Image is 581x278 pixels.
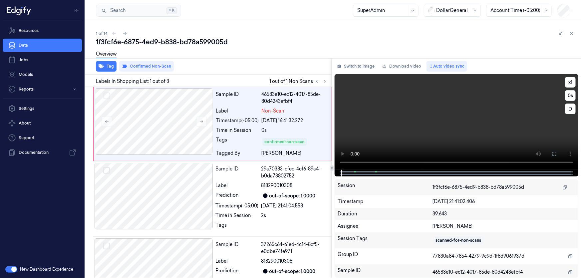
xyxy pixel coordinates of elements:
[3,131,82,144] a: Support
[104,93,110,99] button: Select row
[103,167,110,174] button: Select row
[265,139,305,145] div: confirmed-non-scan
[216,165,259,179] div: Sample ID
[262,91,327,105] div: 46583e10-ec12-4017-85de-80d4243efbf4
[262,117,327,124] div: [DATE] 16:41:32.272
[335,61,377,72] button: Switch to image
[433,198,575,205] div: [DATE] 21:41:02.406
[3,102,82,115] a: Settings
[96,37,576,47] div: 1f3fcf6e-6875-4ed9-b838-bd78a599005d
[338,251,433,262] div: Group ID
[261,202,328,209] div: [DATE] 21:41:04.558
[216,108,259,115] div: Label
[96,78,169,85] span: Labels In Shopping List: 1 out of 3
[216,192,259,200] div: Prediction
[433,223,575,230] div: [PERSON_NAME]
[269,77,329,85] span: 1 out of 1 Non Scans
[3,68,82,81] a: Models
[338,267,433,278] div: Sample ID
[96,31,108,36] span: 1 of 14
[216,117,259,124] div: Timestamp (-05:00)
[565,77,576,88] button: x1
[216,150,259,157] div: Tagged By
[565,90,576,101] button: 0s
[96,61,117,72] button: Tag
[338,223,433,230] div: Assignee
[338,182,433,193] div: Session
[433,184,524,191] span: 1f3fcf6e-6875-4ed9-b838-bd78a599005d
[3,39,82,52] a: Data
[3,53,82,67] a: Jobs
[96,5,181,17] button: Search⌘K
[436,237,481,243] div: scanned-for-non-scans
[261,212,328,219] div: 2s
[433,253,525,260] span: 77830a84-7854-4279-9c9d-1f8d9061937d
[261,258,293,265] span: 818290010308
[262,108,285,115] span: Non-Scan
[71,5,82,16] button: Toggle Navigation
[269,268,316,275] div: out-of-scope: 1.0000
[103,243,110,249] button: Select row
[216,212,259,219] div: Time in Session
[3,24,82,37] a: Resources
[261,182,293,189] span: 818290010308
[3,146,82,159] a: Documentation
[261,165,328,179] div: 29a70383-cfec-4cf6-89a4-b0da73802752
[269,192,316,199] div: out-of-scope: 1.0000
[338,198,433,205] div: Timestamp
[216,258,259,265] div: Label
[216,127,259,134] div: Time in Session
[119,61,174,72] button: Confirmed Non-Scan
[216,222,259,232] div: Tags
[427,61,467,72] button: Auto video sync
[433,210,575,217] div: 39.643
[565,104,576,114] button: D
[216,182,259,189] div: Label
[108,7,126,14] span: Search
[216,137,259,147] div: Tags
[262,127,327,134] div: 0s
[96,51,117,58] a: Overview
[433,269,523,276] span: 46583e10-ec12-4017-85de-80d4243efbf4
[380,61,424,72] a: Download video
[338,235,433,246] div: Session Tags
[338,210,433,217] div: Duration
[3,83,82,96] button: Reports
[216,267,259,275] div: Prediction
[261,241,328,255] div: 37265c64-61ed-4c14-8cf5-e0dbe74fe971
[216,91,259,105] div: Sample ID
[3,117,82,130] button: About
[216,202,259,209] div: Timestamp (-05:00)
[262,150,327,157] div: [PERSON_NAME]
[216,241,259,255] div: Sample ID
